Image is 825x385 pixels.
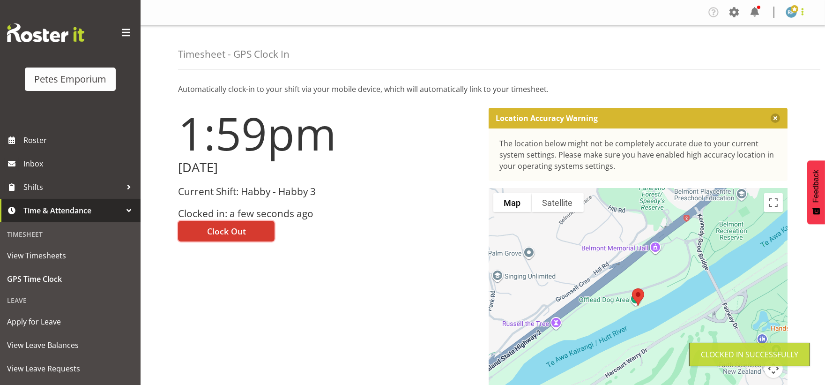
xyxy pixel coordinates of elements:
h3: Current Shift: Habby - Habby 3 [178,186,477,197]
span: View Timesheets [7,249,134,263]
div: Petes Emporium [34,72,106,86]
div: Clocked in Successfully [701,349,798,360]
span: GPS Time Clock [7,272,134,286]
button: Map camera controls [764,359,783,378]
a: View Leave Requests [2,357,138,380]
span: View Leave Balances [7,338,134,352]
span: Shifts [23,180,122,194]
a: GPS Time Clock [2,267,138,291]
span: Inbox [23,157,136,171]
span: Roster [23,133,136,147]
h1: 1:59pm [178,108,477,159]
button: Feedback - Show survey [807,160,825,224]
img: Rosterit website logo [7,23,84,42]
span: Feedback [812,170,820,203]
button: Clock Out [178,221,275,242]
span: View Leave Requests [7,362,134,376]
span: Apply for Leave [7,315,134,329]
p: Automatically clock-in to your shift via your mobile device, which will automatically link to you... [178,83,788,95]
span: Time & Attendance [23,204,122,218]
a: Apply for Leave [2,310,138,333]
a: View Leave Balances [2,333,138,357]
button: Show street map [493,193,532,212]
div: The location below might not be completely accurate due to your current system settings. Please m... [500,138,777,172]
h3: Clocked in: a few seconds ago [178,208,477,219]
h4: Timesheet - GPS Clock In [178,49,290,60]
img: reina-puketapu721.jpg [786,7,797,18]
div: Leave [2,291,138,310]
a: View Timesheets [2,244,138,267]
div: Timesheet [2,225,138,244]
button: Show satellite imagery [532,193,584,212]
h2: [DATE] [178,160,477,175]
button: Close message [771,113,780,123]
p: Location Accuracy Warning [496,113,598,123]
button: Toggle fullscreen view [764,193,783,212]
span: Clock Out [207,225,246,237]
